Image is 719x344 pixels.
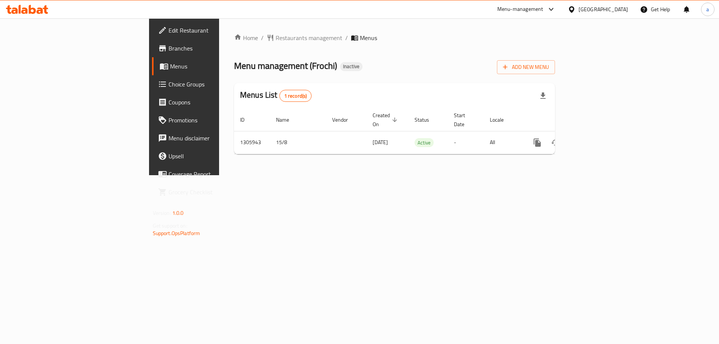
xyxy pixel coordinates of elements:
[415,138,434,147] div: Active
[484,131,522,154] td: All
[373,111,400,129] span: Created On
[153,208,171,218] span: Version:
[152,57,269,75] a: Menus
[152,21,269,39] a: Edit Restaurant
[153,221,187,231] span: Get support on:
[534,87,552,105] div: Export file
[454,111,475,129] span: Start Date
[169,80,263,89] span: Choice Groups
[415,115,439,124] span: Status
[240,89,312,102] h2: Menus List
[415,138,434,147] span: Active
[270,131,326,154] td: 15/8
[152,183,269,201] a: Grocery Checklist
[276,115,299,124] span: Name
[497,5,543,14] div: Menu-management
[546,134,564,152] button: Change Status
[340,63,362,70] span: Inactive
[234,33,555,42] nav: breadcrumb
[152,165,269,183] a: Coverage Report
[234,57,337,74] span: Menu management ( Frochi )
[448,131,484,154] td: -
[240,115,254,124] span: ID
[280,92,312,100] span: 1 record(s)
[340,62,362,71] div: Inactive
[234,109,606,154] table: enhanced table
[169,188,263,197] span: Grocery Checklist
[706,5,709,13] span: a
[152,129,269,147] a: Menu disclaimer
[169,134,263,143] span: Menu disclaimer
[152,93,269,111] a: Coupons
[169,26,263,35] span: Edit Restaurant
[169,44,263,53] span: Branches
[528,134,546,152] button: more
[152,111,269,129] a: Promotions
[172,208,184,218] span: 1.0.0
[497,60,555,74] button: Add New Menu
[169,116,263,125] span: Promotions
[276,33,342,42] span: Restaurants management
[169,152,263,161] span: Upsell
[153,228,200,238] a: Support.OpsPlatform
[579,5,628,13] div: [GEOGRAPHIC_DATA]
[152,39,269,57] a: Branches
[267,33,342,42] a: Restaurants management
[169,98,263,107] span: Coupons
[345,33,348,42] li: /
[360,33,377,42] span: Menus
[503,63,549,72] span: Add New Menu
[152,147,269,165] a: Upsell
[169,170,263,179] span: Coverage Report
[373,137,388,147] span: [DATE]
[332,115,358,124] span: Vendor
[170,62,263,71] span: Menus
[522,109,606,131] th: Actions
[490,115,513,124] span: Locale
[279,90,312,102] div: Total records count
[152,75,269,93] a: Choice Groups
